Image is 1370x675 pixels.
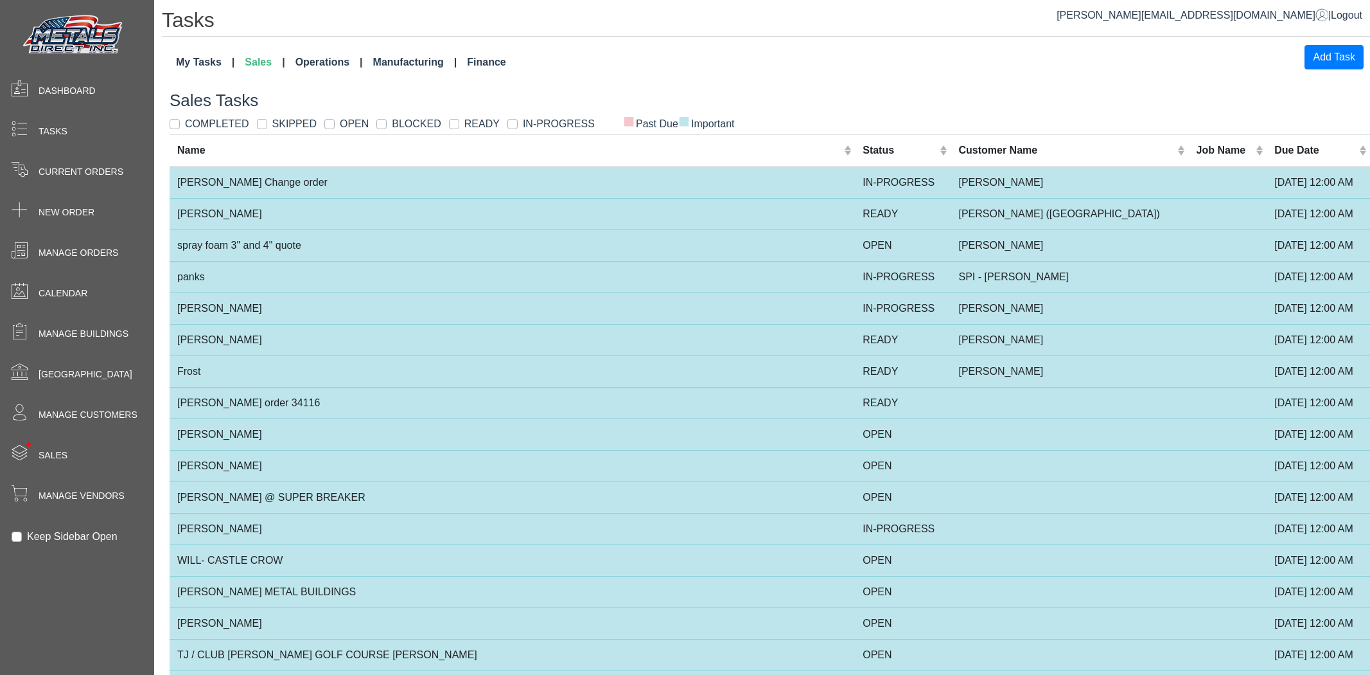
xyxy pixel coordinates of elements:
span: ■ [623,116,635,125]
td: [DATE] 12:00 AM [1267,387,1370,419]
td: [PERSON_NAME] [170,292,855,324]
div: Job Name [1197,143,1252,158]
td: [PERSON_NAME] [170,324,855,355]
td: [PERSON_NAME] [170,607,855,639]
td: OPEN [855,576,951,607]
a: Sales [240,50,290,75]
span: • [12,424,45,465]
td: [PERSON_NAME] [951,355,1188,387]
td: OPEN [855,230,951,261]
td: READY [855,324,951,355]
div: Due Date [1274,143,1355,158]
td: [DATE] 12:00 AM [1267,482,1370,513]
td: [DATE] 12:00 AM [1267,261,1370,292]
label: SKIPPED [272,116,317,132]
h1: Tasks [162,8,1370,37]
td: [PERSON_NAME] [170,513,855,544]
td: [PERSON_NAME] [951,166,1188,199]
td: [DATE] 12:00 AM [1267,324,1370,355]
div: | [1057,8,1362,23]
label: OPEN [340,116,369,132]
td: [PERSON_NAME] Change order [170,166,855,199]
span: New Order [39,206,94,219]
span: Manage Customers [39,408,137,422]
td: [PERSON_NAME] [951,230,1188,261]
td: [DATE] 12:00 AM [1267,607,1370,639]
td: [DATE] 12:00 AM [1267,513,1370,544]
label: READY [464,116,500,132]
td: Frost [170,355,855,387]
td: OPEN [855,639,951,670]
td: IN-PROGRESS [855,166,951,199]
td: [PERSON_NAME] [170,198,855,230]
td: READY [855,355,951,387]
td: [PERSON_NAME] [951,324,1188,355]
button: Add Task [1304,45,1364,69]
td: SPI - [PERSON_NAME] [951,261,1188,292]
a: Operations [290,50,368,75]
span: Past Due [623,118,678,129]
td: [DATE] 12:00 AM [1267,419,1370,450]
td: WILL- CASTLE CROW [170,544,855,576]
td: [DATE] 12:00 AM [1267,198,1370,230]
td: spray foam 3" and 4" quote [170,230,855,261]
td: [DATE] 12:00 AM [1267,639,1370,670]
span: Tasks [39,125,67,138]
span: [GEOGRAPHIC_DATA] [39,368,132,381]
td: OPEN [855,544,951,576]
a: Finance [462,50,511,75]
td: [DATE] 12:00 AM [1267,166,1370,199]
td: [PERSON_NAME] order 34116 [170,387,855,419]
span: Manage Buildings [39,327,128,341]
div: Name [177,143,841,158]
span: ■ [678,116,690,125]
td: [PERSON_NAME] [951,292,1188,324]
td: [DATE] 12:00 AM [1267,230,1370,261]
a: [PERSON_NAME][EMAIL_ADDRESS][DOMAIN_NAME] [1057,10,1328,21]
div: Customer Name [958,143,1174,158]
span: Calendar [39,287,87,300]
td: IN-PROGRESS [855,261,951,292]
td: OPEN [855,482,951,513]
img: Metals Direct Inc Logo [19,12,128,59]
span: Sales [39,449,67,462]
td: [DATE] 12:00 AM [1267,544,1370,576]
td: [PERSON_NAME] ([GEOGRAPHIC_DATA]) [951,198,1188,230]
label: BLOCKED [392,116,441,132]
span: Current Orders [39,165,123,179]
td: [PERSON_NAME] @ SUPER BREAKER [170,482,855,513]
div: Status [863,143,936,158]
h3: Sales Tasks [170,91,1370,111]
td: OPEN [855,607,951,639]
td: TJ / CLUB [PERSON_NAME] GOLF COURSE [PERSON_NAME] [170,639,855,670]
span: Manage Orders [39,246,118,260]
a: Manufacturing [368,50,462,75]
label: COMPLETED [185,116,249,132]
td: READY [855,198,951,230]
td: [PERSON_NAME] METAL BUILDINGS [170,576,855,607]
span: Manage Vendors [39,489,125,503]
td: IN-PROGRESS [855,292,951,324]
span: Important [678,118,735,129]
label: IN-PROGRESS [523,116,595,132]
a: My Tasks [171,50,240,75]
td: OPEN [855,450,951,482]
td: IN-PROGRESS [855,513,951,544]
label: Keep Sidebar Open [27,529,118,544]
td: [DATE] 12:00 AM [1267,450,1370,482]
span: Logout [1331,10,1362,21]
td: [DATE] 12:00 AM [1267,355,1370,387]
td: [PERSON_NAME] [170,419,855,450]
span: Dashboard [39,84,96,98]
td: [DATE] 12:00 AM [1267,576,1370,607]
td: READY [855,387,951,419]
td: OPEN [855,419,951,450]
td: [PERSON_NAME] [170,450,855,482]
td: panks [170,261,855,292]
td: [DATE] 12:00 AM [1267,292,1370,324]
